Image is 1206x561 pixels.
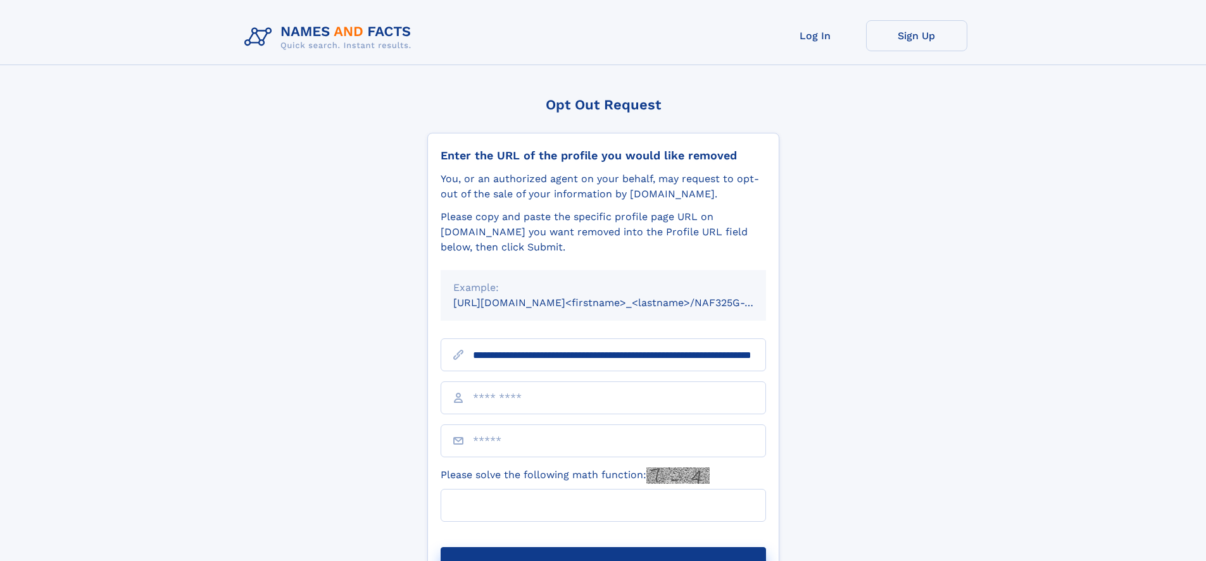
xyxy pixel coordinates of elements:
[765,20,866,51] a: Log In
[441,467,710,484] label: Please solve the following math function:
[453,297,790,309] small: [URL][DOMAIN_NAME]<firstname>_<lastname>/NAF325G-xxxxxxxx
[453,280,753,295] div: Example:
[441,149,766,163] div: Enter the URL of the profile you would like removed
[866,20,967,51] a: Sign Up
[441,209,766,255] div: Please copy and paste the specific profile page URL on [DOMAIN_NAME] you want removed into the Pr...
[441,171,766,202] div: You, or an authorized agent on your behalf, may request to opt-out of the sale of your informatio...
[427,97,779,113] div: Opt Out Request
[239,20,422,54] img: Logo Names and Facts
